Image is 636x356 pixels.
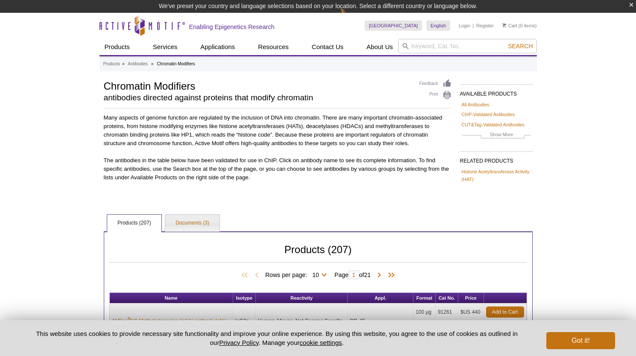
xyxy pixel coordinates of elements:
[104,79,411,92] h1: Chromatin Modifiers
[240,271,252,280] span: First Page
[460,151,533,166] h2: RELATED PRODUCTS
[505,42,535,50] button: Search
[486,306,524,318] a: Add to Cart
[419,90,451,100] a: Print
[458,293,484,303] th: Price
[348,293,413,303] th: Appl.
[384,271,396,280] span: Last Page
[299,339,342,346] button: cookie settings
[348,303,413,338] td: DB, IP
[189,23,275,31] h2: Enabling Epigenetics Research
[104,156,451,182] p: The antibodies in the table below have been validated for use in ChIP. Click on antibody name to ...
[462,101,489,108] a: All Antibodies
[462,131,531,140] a: Show More
[219,339,258,346] a: Privacy Policy
[375,271,384,280] span: Next Page
[104,94,411,102] h2: antibodies directed against proteins that modify chromatin
[103,60,120,68] a: Products
[104,114,451,148] p: Many aspects of genome function are regulated by the inclusion of DNA into chromatin. There are m...
[413,293,436,303] th: Format
[128,60,148,68] a: Antibodies
[459,23,470,29] a: Login
[109,246,527,263] h2: Products (207)
[502,23,506,27] img: Your Cart
[195,39,240,55] a: Applications
[413,303,436,321] td: 100 µg
[256,303,348,338] td: Human, Mouse, Not Species Specific
[462,121,525,128] a: CUT&Tag-Validated Antibodies
[546,332,615,349] button: Got it!
[436,293,458,303] th: Cat No.
[361,39,398,55] a: About Us
[21,329,533,347] p: This website uses cookies to provide necessary site functionality and improve your online experie...
[330,271,375,279] span: Page of
[462,111,515,118] a: ChIP-Validated Antibodies
[253,39,294,55] a: Resources
[458,303,484,321] td: $US 440
[460,84,533,99] h2: AVAILABLE PRODUCTS
[256,293,348,303] th: Reactivity
[502,20,537,31] li: (0 items)
[426,20,450,31] a: English
[462,168,531,183] a: Histone Acetyltransferase Activity (HAT)
[110,293,233,303] th: Name
[157,61,195,66] li: Chromatin Modifiers
[398,39,537,53] input: Keyword, Cat. No.
[473,20,474,31] li: |
[148,39,183,55] a: Services
[112,317,227,325] a: AbFlex®N6-Methyladenosine (m6A) antibody (rAb)
[265,270,330,279] span: Rows per page:
[436,303,458,321] td: 91261
[340,6,363,26] img: Change Here
[307,39,349,55] a: Contact Us
[233,293,256,303] th: Isotype
[364,271,371,278] span: 21
[502,23,517,29] a: Cart
[508,43,533,50] span: Search
[476,23,494,29] a: Register
[122,61,125,66] li: »
[233,303,256,338] td: IgG2a
[365,20,422,31] a: [GEOGRAPHIC_DATA]
[151,61,154,66] li: »
[252,271,261,280] span: Previous Page
[128,317,131,321] sup: ®
[165,215,220,232] a: Documents (3)
[107,215,161,232] a: Products (207)
[419,79,451,88] a: Feedback
[100,39,135,55] a: Products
